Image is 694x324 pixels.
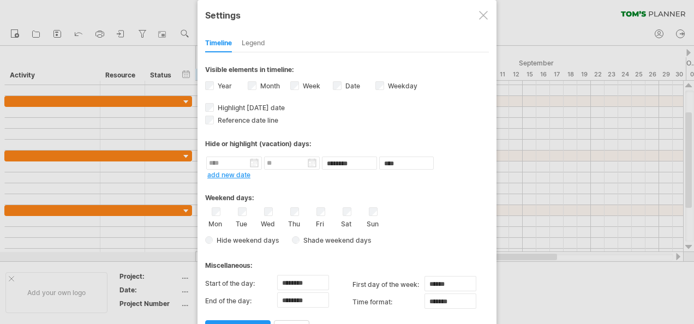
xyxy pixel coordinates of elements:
label: End of the day: [205,292,277,310]
label: Week [301,82,320,90]
div: Visible elements in timeline: [205,65,489,77]
span: Highlight [DATE] date [216,104,285,112]
label: Time format: [352,293,424,311]
span: Reference date line [216,116,278,124]
label: Wed [261,218,274,228]
label: Start of the day: [205,275,277,292]
span: Shade weekend days [300,236,371,244]
label: Tue [235,218,248,228]
div: Legend [242,35,265,52]
label: Sun [366,218,379,228]
div: Settings [205,5,489,25]
div: Weekend days: [205,183,489,205]
span: Hide weekend days [213,236,279,244]
div: Miscellaneous: [205,251,489,272]
label: Mon [208,218,222,228]
label: Thu [287,218,301,228]
label: Sat [339,218,353,228]
label: Month [258,82,280,90]
label: first day of the week: [352,276,424,293]
div: Hide or highlight (vacation) days: [205,140,489,148]
label: Weekday [386,82,417,90]
label: Date [343,82,360,90]
label: Fri [313,218,327,228]
div: Timeline [205,35,232,52]
label: Year [216,82,232,90]
a: add new date [207,171,250,179]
